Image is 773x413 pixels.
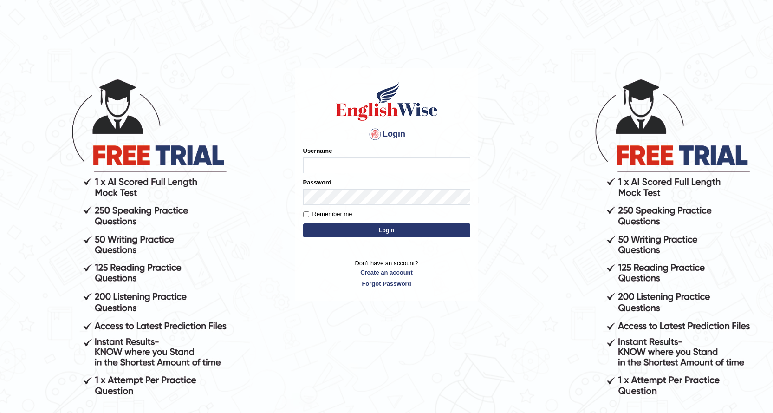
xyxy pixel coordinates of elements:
button: Login [303,223,470,237]
label: Remember me [303,210,352,219]
h4: Login [303,127,470,142]
a: Create an account [303,268,470,277]
img: Logo of English Wise sign in for intelligent practice with AI [334,80,440,122]
label: Password [303,178,331,187]
p: Don't have an account? [303,259,470,288]
label: Username [303,146,332,155]
a: Forgot Password [303,279,470,288]
input: Remember me [303,211,309,217]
